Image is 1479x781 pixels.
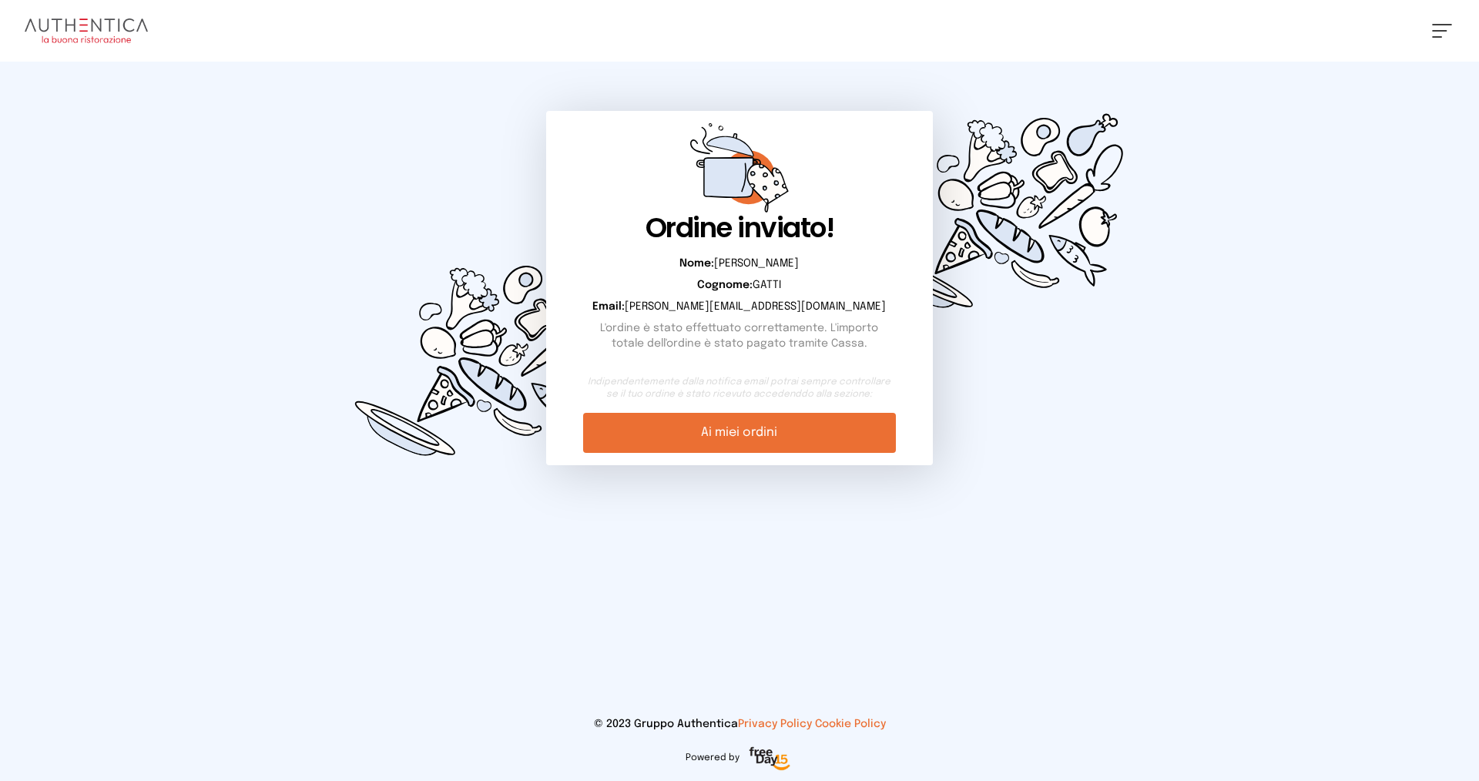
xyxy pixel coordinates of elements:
[815,719,886,729] a: Cookie Policy
[25,18,148,43] img: logo.8f33a47.png
[25,716,1454,732] p: © 2023 Gruppo Authentica
[583,256,895,271] p: [PERSON_NAME]
[583,213,895,243] h1: Ordine inviato!
[333,209,629,508] img: d0449c3114cc73e99fc76ced0c51d0cd.svg
[592,301,625,312] b: Email:
[583,277,895,293] p: GATTI
[738,719,812,729] a: Privacy Policy
[679,258,714,269] b: Nome:
[583,320,895,351] p: L'ordine è stato effettuato correttamente. L'importo totale dell'ordine è stato pagato tramite Ca...
[850,62,1146,360] img: d0449c3114cc73e99fc76ced0c51d0cd.svg
[686,752,739,764] span: Powered by
[583,376,895,401] small: Indipendentemente dalla notifica email potrai sempre controllare se il tuo ordine è stato ricevut...
[746,744,794,775] img: logo-freeday.3e08031.png
[583,413,895,453] a: Ai miei ordini
[583,299,895,314] p: [PERSON_NAME][EMAIL_ADDRESS][DOMAIN_NAME]
[697,280,753,290] b: Cognome:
